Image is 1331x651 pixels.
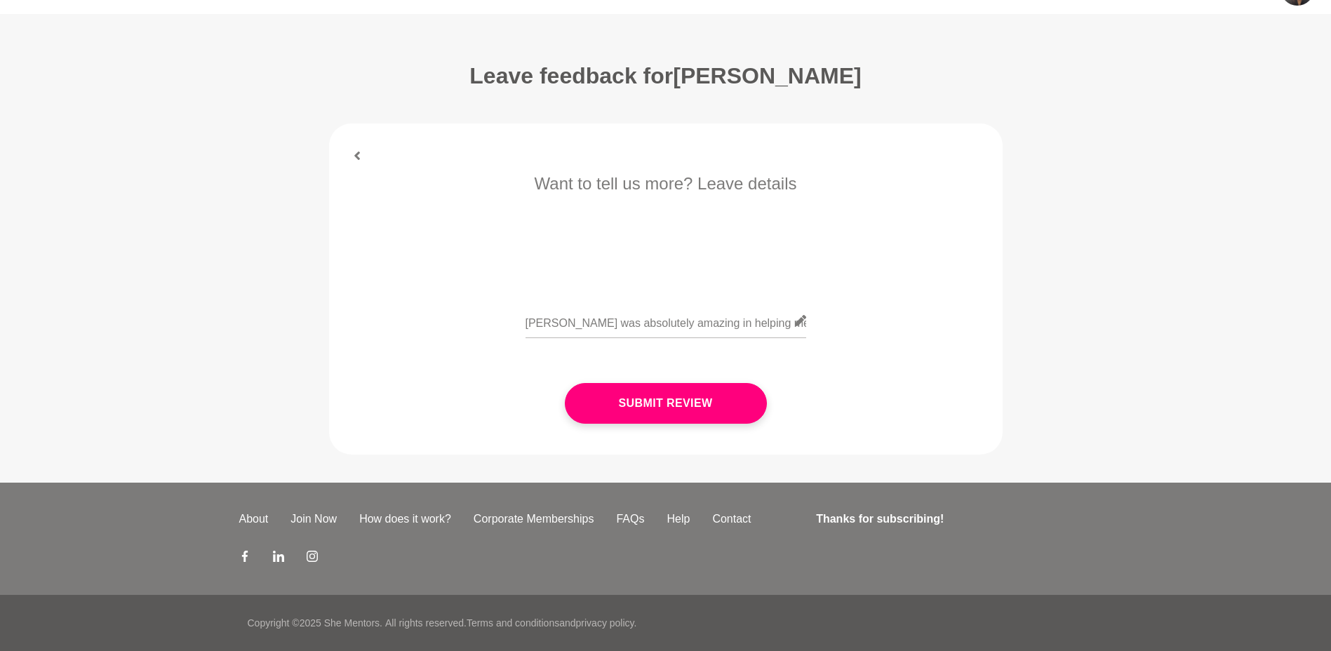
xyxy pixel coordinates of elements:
[228,511,280,528] a: About
[279,511,348,528] a: Join Now
[576,617,634,629] a: privacy policy
[605,511,655,528] a: FAQs
[307,550,318,567] a: Instagram
[239,550,250,567] a: Facebook
[462,511,606,528] a: Corporate Memberships
[526,304,806,338] input: 0/200
[348,511,462,528] a: How does it work?
[385,616,636,631] p: All rights reserved. and .
[349,171,983,196] p: Want to tell us more? Leave details
[248,616,382,631] p: Copyright © 2025 She Mentors .
[701,511,762,528] a: Contact
[239,62,1092,90] h1: Leave feedback for [PERSON_NAME]
[467,617,559,629] a: Terms and conditions
[655,511,701,528] a: Help
[816,511,1083,528] h4: Thanks for subscribing!
[273,550,284,567] a: LinkedIn
[565,383,767,424] button: Submit Review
